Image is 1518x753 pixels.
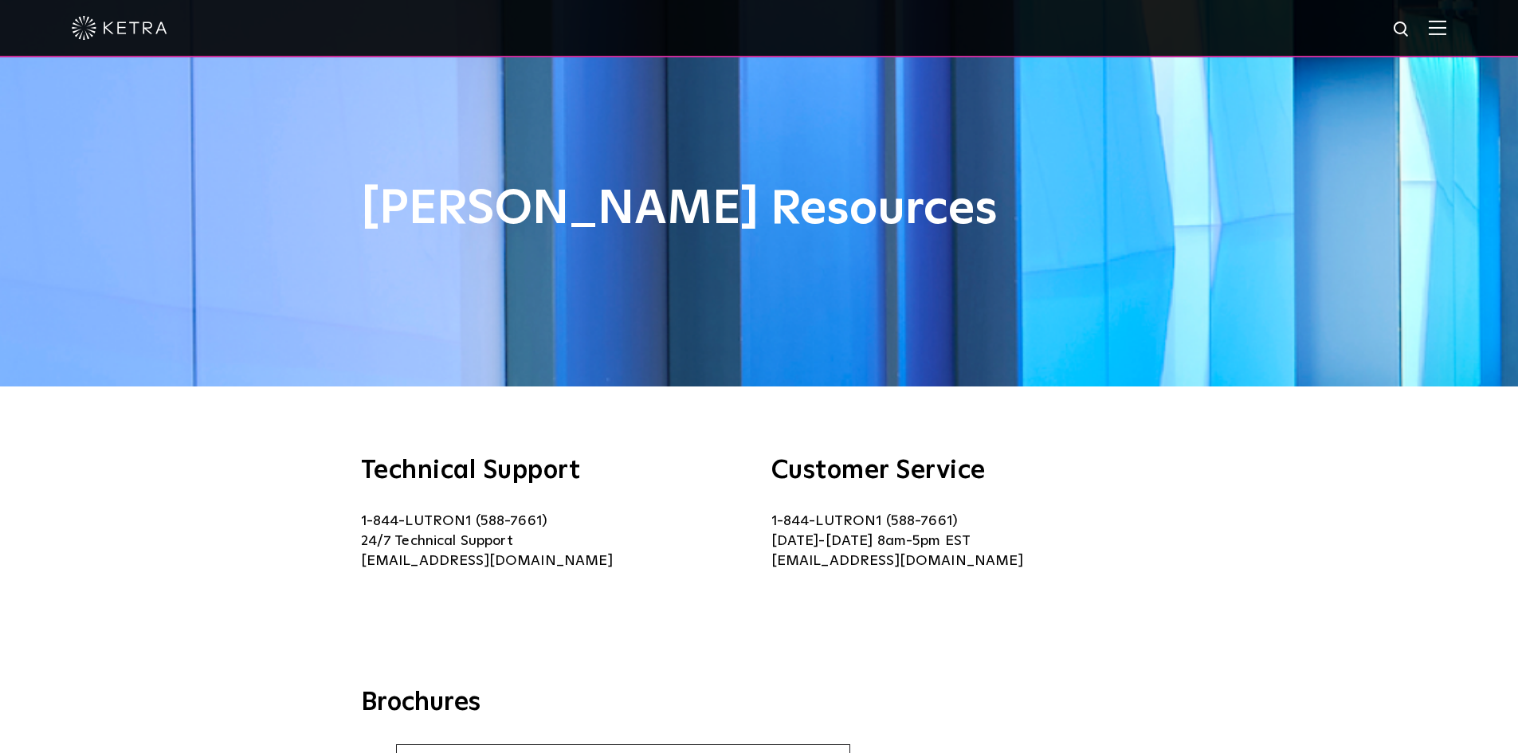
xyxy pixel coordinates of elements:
[72,16,167,40] img: ketra-logo-2019-white
[361,512,747,571] p: 1-844-LUTRON1 (588-7661) 24/7 Technical Support
[361,554,613,568] a: [EMAIL_ADDRESS][DOMAIN_NAME]
[361,687,1158,720] h3: Brochures
[771,512,1158,571] p: 1-844-LUTRON1 (588-7661) [DATE]-[DATE] 8am-5pm EST [EMAIL_ADDRESS][DOMAIN_NAME]
[1392,20,1412,40] img: search icon
[1429,20,1446,35] img: Hamburger%20Nav.svg
[361,183,1158,236] h1: [PERSON_NAME] Resources
[361,458,747,484] h3: Technical Support
[771,458,1158,484] h3: Customer Service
